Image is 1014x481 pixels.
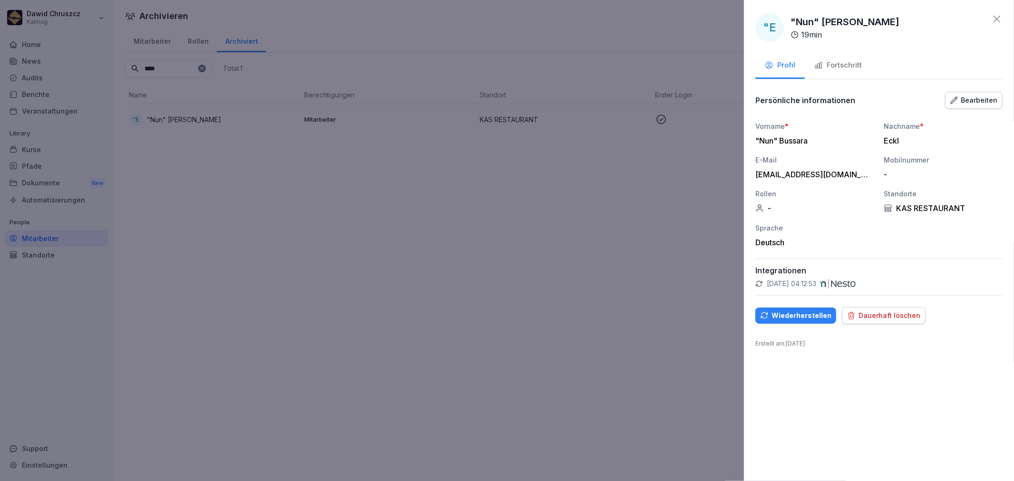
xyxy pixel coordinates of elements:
div: Rollen [755,189,874,199]
button: Profil [755,53,805,79]
div: Eckl [884,136,998,145]
p: Integrationen [755,266,1003,275]
button: Dauerhaft löschen [842,307,926,324]
div: Deutsch [755,238,874,247]
p: Erstellt am : [DATE] [755,339,1003,348]
div: [EMAIL_ADDRESS][DOMAIN_NAME] [755,170,869,179]
div: KAS RESTAURANT [884,203,1003,213]
button: Wiederherstellen [755,308,836,324]
div: - [884,170,998,179]
div: Vorname [755,121,874,131]
p: "Nun" [PERSON_NAME] [791,15,899,29]
div: Profil [765,60,795,71]
div: Nachname [884,121,1003,131]
img: nesto.svg [820,279,856,289]
div: Standorte [884,189,1003,199]
div: Mobilnummer [884,155,1003,165]
div: E-Mail [755,155,874,165]
div: "E [755,13,784,42]
button: Bearbeiten [945,92,1003,109]
div: Wiederherstellen [760,310,831,321]
div: Fortschritt [814,60,862,71]
p: [DATE] 04:12:53 [767,279,816,289]
div: Sprache [755,223,874,233]
div: "Nun" Bussara [755,136,869,145]
p: Persönliche informationen [755,96,855,105]
div: - [755,203,874,213]
div: Bearbeiten [950,95,997,106]
button: Fortschritt [805,53,871,79]
p: 19 min [801,29,822,40]
div: Dauerhaft löschen [847,310,920,321]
